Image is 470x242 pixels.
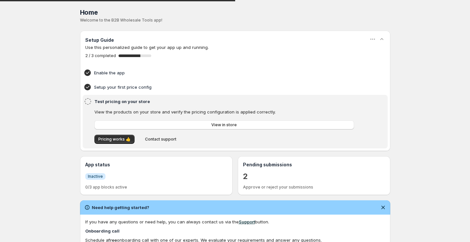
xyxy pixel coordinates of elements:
[85,173,105,180] a: InfoInactive
[85,44,385,51] p: Use this personalized guide to get your app up and running.
[85,185,227,190] p: 0/3 app blocks active
[211,122,237,128] span: View in store
[94,69,356,76] h4: Enable the app
[85,161,227,168] h3: App status
[94,84,356,90] h4: Setup your first price config
[141,135,180,144] button: Contact support
[243,171,248,182] a: 2
[85,37,114,43] h3: Setup Guide
[145,137,176,142] span: Contact support
[239,219,255,224] a: Support
[88,174,103,179] span: Inactive
[80,8,98,16] span: Home
[243,185,385,190] p: Approve or reject your submissions
[85,219,385,225] div: If you have any questions or need help, you can always contact us via the button.
[94,98,356,105] h4: Test pricing on your store
[243,161,385,168] h3: Pending submissions
[85,228,385,234] h4: Onboarding call
[94,135,135,144] button: Pricing works 👍
[85,53,116,58] span: 2 / 3 completed
[94,109,354,115] p: View the products on your store and verify the pricing configuration is applied correctly.
[92,204,149,211] h2: Need help getting started?
[94,120,354,129] a: View in store
[98,137,131,142] span: Pricing works 👍
[379,203,388,212] button: Dismiss notification
[80,18,390,23] p: Welcome to the B2B Wholesale Tools app!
